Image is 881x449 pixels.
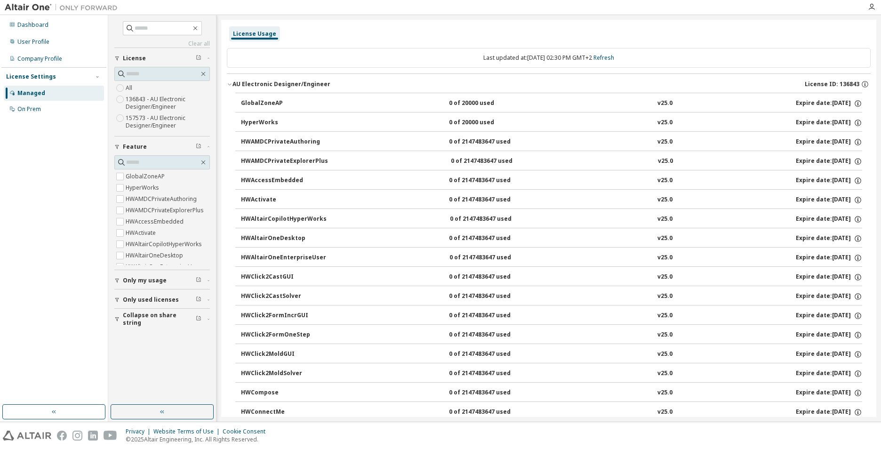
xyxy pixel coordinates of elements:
div: Expire date: [DATE] [796,138,862,146]
label: HWAMDCPrivateAuthoring [126,193,199,205]
div: Expire date: [DATE] [796,273,862,281]
div: 0 of 2147483647 used [449,312,534,320]
div: Company Profile [17,55,62,63]
div: Last updated at: [DATE] 02:30 PM GMT+2 [227,48,871,68]
span: Only used licenses [123,296,179,304]
label: HyperWorks [126,182,161,193]
div: License Usage [233,30,276,38]
button: HWActivate0 of 2147483647 usedv25.0Expire date:[DATE] [241,190,862,210]
div: v25.0 [657,369,673,378]
div: HWClick2FormOneStep [241,331,326,339]
span: License [123,55,146,62]
label: HWAMDCPrivateExplorerPlus [126,205,206,216]
button: HWAccessEmbedded0 of 2147483647 usedv25.0Expire date:[DATE] [241,170,862,191]
div: v25.0 [657,234,673,243]
button: HWClick2FormOneStep0 of 2147483647 usedv25.0Expire date:[DATE] [241,325,862,345]
div: 0 of 2147483647 used [449,350,534,359]
div: Managed [17,89,45,97]
div: 0 of 2147483647 used [449,196,534,204]
img: Altair One [5,3,122,12]
div: Expire date: [DATE] [796,234,862,243]
div: Expire date: [DATE] [796,408,862,417]
div: HWClick2MoldSolver [241,369,326,378]
div: Expire date: [DATE] [796,119,862,127]
button: Feature [114,136,210,157]
button: HWAltairCopilotHyperWorks0 of 2147483647 usedv25.0Expire date:[DATE] [241,209,862,230]
button: HWClick2CastGUI0 of 2147483647 usedv25.0Expire date:[DATE] [241,267,862,288]
div: HWAltairOneDesktop [241,234,326,243]
div: 0 of 2147483647 used [449,176,534,185]
button: HWClick2FormIncrGUI0 of 2147483647 usedv25.0Expire date:[DATE] [241,305,862,326]
span: Collapse on share string [123,312,196,327]
button: HWClick2CastSolver0 of 2147483647 usedv25.0Expire date:[DATE] [241,286,862,307]
label: 136843 - AU Electronic Designer/Engineer [126,94,210,112]
img: linkedin.svg [88,431,98,441]
a: Refresh [593,54,614,62]
div: Expire date: [DATE] [796,215,862,224]
div: v25.0 [657,331,673,339]
div: Expire date: [DATE] [796,99,862,108]
div: HWAccessEmbedded [241,176,326,185]
div: 0 of 2147483647 used [449,331,534,339]
p: © 2025 Altair Engineering, Inc. All Rights Reserved. [126,435,271,443]
div: Expire date: [DATE] [796,350,862,359]
div: 0 of 2147483647 used [449,389,534,397]
button: AU Electronic Designer/EngineerLicense ID: 136843 [227,74,871,95]
img: facebook.svg [57,431,67,441]
span: License ID: 136843 [805,80,859,88]
label: All [126,82,134,94]
span: Clear filter [196,277,201,284]
div: 0 of 2147483647 used [449,408,534,417]
div: HWAMDCPrivateExplorerPlus [241,157,328,166]
div: 0 of 2147483647 used [449,234,534,243]
div: v25.0 [657,215,673,224]
div: HWConnectMe [241,408,326,417]
div: HWCompose [241,389,326,397]
button: Only used licenses [114,289,210,310]
div: 0 of 2147483647 used [449,138,534,146]
div: 0 of 2147483647 used [451,157,536,166]
div: v25.0 [658,157,673,166]
span: Clear filter [196,143,201,151]
div: 0 of 2147483647 used [450,215,535,224]
div: v25.0 [657,350,673,359]
div: HWActivate [241,196,326,204]
button: HWAMDCPrivateExplorerPlus0 of 2147483647 usedv25.0Expire date:[DATE] [241,151,862,172]
button: HyperWorks0 of 20000 usedv25.0Expire date:[DATE] [241,112,862,133]
label: HWActivate [126,227,158,239]
div: HWClick2FormIncrGUI [241,312,326,320]
button: License [114,48,210,69]
div: v25.0 [657,312,673,320]
button: GlobalZoneAP0 of 20000 usedv25.0Expire date:[DATE] [241,93,862,114]
div: Expire date: [DATE] [796,331,862,339]
span: Feature [123,143,147,151]
button: Only my usage [114,270,210,291]
div: Expire date: [DATE] [796,292,862,301]
div: 0 of 2147483647 used [449,273,534,281]
div: v25.0 [657,254,673,262]
label: 157573 - AU Electronic Designer/Engineer [126,112,210,131]
button: HWAMDCPrivateAuthoring0 of 2147483647 usedv25.0Expire date:[DATE] [241,132,862,152]
div: Expire date: [DATE] [796,196,862,204]
span: Clear filter [196,55,201,62]
button: HWConnectMe0 of 2147483647 usedv25.0Expire date:[DATE] [241,402,862,423]
div: HWClick2CastSolver [241,292,326,301]
div: Expire date: [DATE] [796,312,862,320]
div: On Prem [17,105,41,113]
div: v25.0 [657,273,673,281]
a: Clear all [114,40,210,48]
button: Collapse on share string [114,309,210,329]
div: 0 of 2147483647 used [449,254,534,262]
div: Website Terms of Use [153,428,223,435]
div: Expire date: [DATE] [796,176,862,185]
div: v25.0 [657,119,673,127]
span: Clear filter [196,296,201,304]
div: HWAltairCopilotHyperWorks [241,215,327,224]
div: v25.0 [657,292,673,301]
label: HWAltairOneEnterpriseUser [126,261,203,273]
button: HWClick2MoldSolver0 of 2147483647 usedv25.0Expire date:[DATE] [241,363,862,384]
div: Expire date: [DATE] [796,389,862,397]
label: HWAltairCopilotHyperWorks [126,239,204,250]
div: User Profile [17,38,49,46]
div: HWClick2CastGUI [241,273,326,281]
